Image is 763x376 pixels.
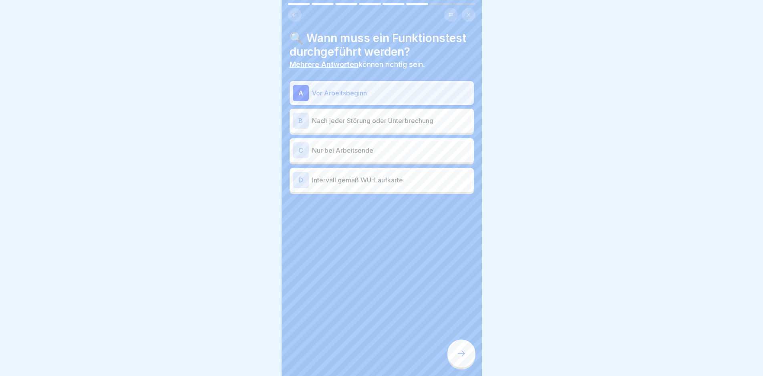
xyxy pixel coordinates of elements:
div: A [293,85,309,101]
b: Mehrere Antworten [290,60,358,69]
p: Vor Arbeitsbeginn [312,88,471,98]
div: C [293,142,309,158]
p: können richtig sein. [290,60,474,69]
div: D [293,172,309,188]
div: B [293,113,309,129]
p: Nach jeder Störung oder Unterbrechung [312,116,471,125]
p: Nur bei Arbeitsende [312,146,471,155]
p: Intervall gemäß WU-Laufkarte [312,175,471,185]
h4: 🔍 Wann muss ein Funktionstest durchgeführt werden? [290,31,474,59]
